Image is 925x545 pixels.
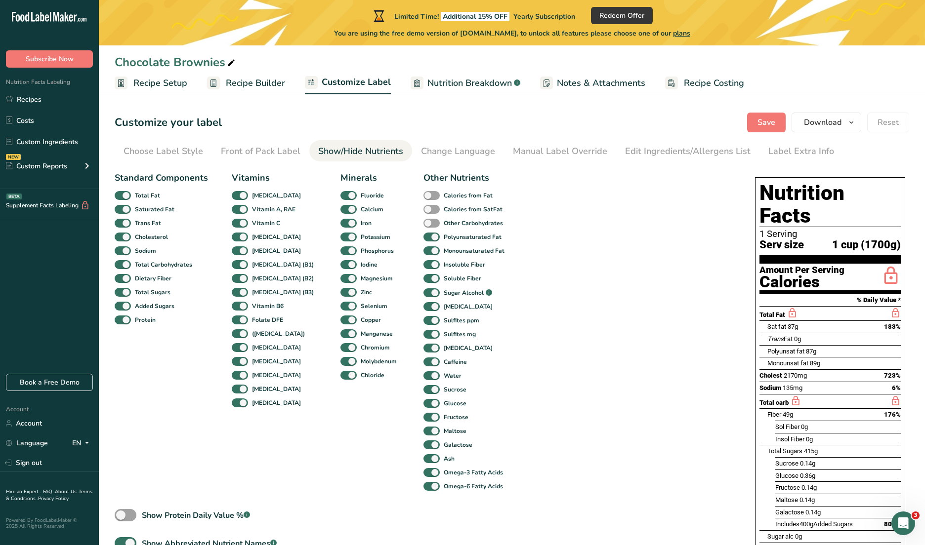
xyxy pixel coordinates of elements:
span: Fiber [767,411,781,418]
b: Monounsaturated Fat [444,246,505,255]
span: Galactose [775,508,804,516]
b: Chromium [361,343,390,352]
b: Total Carbohydrates [135,260,192,269]
div: Minerals [340,171,400,185]
b: Water [444,371,462,380]
h1: Customize your label [115,115,222,131]
span: 0g [795,533,802,540]
span: 0.14g [805,508,821,516]
div: Limited Time! [372,10,575,22]
div: Front of Pack Label [221,145,300,158]
div: EN [72,437,93,449]
div: Show/Hide Nutrients [318,145,403,158]
b: Iodine [361,260,378,269]
b: Insoluble Fiber [444,260,485,269]
b: Calcium [361,205,383,214]
b: [MEDICAL_DATA] [252,357,301,366]
b: Phosphorus [361,246,394,255]
b: [MEDICAL_DATA] [252,233,301,241]
div: Vitamins [232,171,317,185]
b: Magnesium [361,274,393,283]
b: Vitamin C [252,219,280,228]
span: Total Sugars [767,447,802,455]
button: Save [747,113,786,132]
b: Saturated Fat [135,205,174,214]
section: % Daily Value * [759,294,901,306]
button: Reset [867,113,909,132]
div: Custom Reports [6,161,67,171]
b: [MEDICAL_DATA] [252,398,301,407]
b: [MEDICAL_DATA] [252,343,301,352]
b: [MEDICAL_DATA] (B1) [252,260,314,269]
b: Total Sugars [135,288,170,297]
span: 1 cup (1700g) [832,239,901,251]
span: 0.36g [800,472,815,479]
span: Download [804,117,841,128]
b: Sucrose [444,385,466,394]
span: 37g [788,323,798,330]
a: Notes & Attachments [540,72,645,94]
div: NEW [6,154,21,160]
iframe: Intercom live chat [891,511,915,535]
b: Calories from SatFat [444,205,503,214]
b: [MEDICAL_DATA] (B2) [252,274,314,283]
a: About Us . [55,488,79,495]
span: Save [757,117,775,128]
span: 0.14g [801,484,817,491]
span: Nutrition Breakdown [427,77,512,90]
span: Sucrose [775,460,799,467]
div: Chocolate Brownies [115,53,237,71]
b: [MEDICAL_DATA] (B3) [252,288,314,297]
b: Zinc [361,288,372,297]
b: Sodium [135,246,156,255]
div: Other Nutrients [423,171,507,185]
span: Glucose [775,472,799,479]
div: Edit Ingredients/Allergens List [625,145,751,158]
span: Customize Label [322,76,391,89]
b: Folate DFE [252,315,283,324]
a: Customize Label [305,71,391,95]
b: Fluoride [361,191,384,200]
span: 415g [804,447,818,455]
i: Trans [767,335,784,343]
span: Fat [767,335,793,343]
b: Sulfites mg [444,330,476,339]
span: 89g [810,359,820,367]
div: Powered By FoodLabelMaker © 2025 All Rights Reserved [6,517,93,529]
b: Protein [135,315,156,324]
span: You are using the free demo version of [DOMAIN_NAME], to unlock all features please choose one of... [334,28,690,39]
b: [MEDICAL_DATA] [252,371,301,380]
b: Glucose [444,399,466,408]
span: Fructose [775,484,800,491]
span: Sat fat [767,323,786,330]
b: Cholesterol [135,233,168,241]
b: Trans Fat [135,219,161,228]
b: Vitamin A, RAE [252,205,295,214]
span: Recipe Costing [684,77,744,90]
span: Reset [878,117,899,128]
b: Iron [361,219,372,228]
b: Total Fat [135,191,160,200]
a: Nutrition Breakdown [411,72,520,94]
div: Manual Label Override [513,145,607,158]
span: 0g [794,335,801,343]
span: Sodium [759,384,781,391]
span: 0.14g [799,496,815,504]
b: Potassium [361,233,390,241]
b: Vitamin B6 [252,302,284,311]
a: Privacy Policy [38,495,69,502]
h1: Nutrition Facts [759,182,901,227]
span: Maltose [775,496,798,504]
div: Choose Label Style [124,145,203,158]
b: Added Sugars [135,302,174,311]
b: Dietary Fiber [135,274,171,283]
span: 135mg [783,384,802,391]
span: Subscribe Now [26,54,74,64]
div: Show Protein Daily Value % [142,509,250,521]
b: [MEDICAL_DATA] [252,385,301,393]
b: Molybdenum [361,357,397,366]
span: 6% [892,384,901,391]
a: Book a Free Demo [6,374,93,391]
span: Includes Added Sugars [775,520,853,528]
b: ([MEDICAL_DATA]) [252,329,305,338]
